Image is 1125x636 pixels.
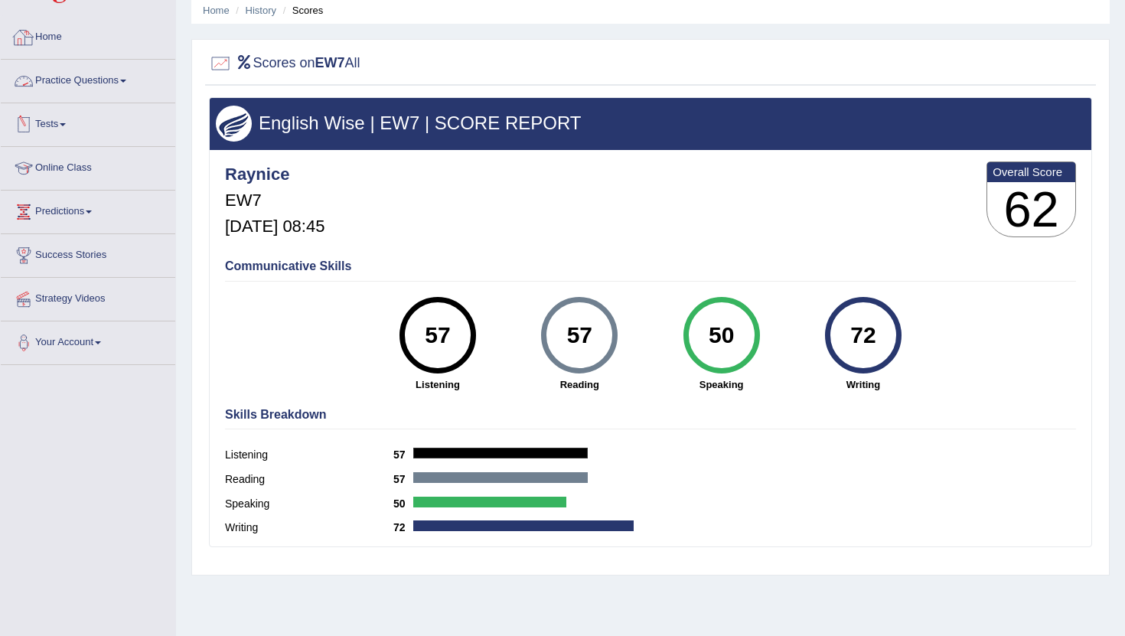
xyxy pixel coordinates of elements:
li: Scores [279,3,324,18]
a: Success Stories [1,234,175,272]
a: History [246,5,276,16]
label: Reading [225,471,393,488]
a: Predictions [1,191,175,229]
label: Writing [225,520,393,536]
a: Practice Questions [1,60,175,98]
div: 72 [835,303,891,367]
b: 57 [393,473,413,485]
strong: Reading [517,377,643,392]
a: Home [203,5,230,16]
h5: [DATE] 08:45 [225,217,324,236]
strong: Speaking [658,377,784,392]
a: Online Class [1,147,175,185]
h2: Scores on All [209,52,360,75]
h5: EW7 [225,191,324,210]
a: Strategy Videos [1,278,175,316]
h4: Communicative Skills [225,259,1076,273]
h4: Raynice [225,165,324,184]
b: 57 [393,448,413,461]
a: Home [1,16,175,54]
div: 57 [409,303,465,367]
h4: Skills Breakdown [225,408,1076,422]
a: Tests [1,103,175,142]
strong: Writing [800,377,926,392]
div: 50 [693,303,749,367]
b: 72 [393,521,413,533]
strong: Listening [374,377,501,392]
b: Overall Score [993,165,1070,178]
h3: English Wise | EW7 | SCORE REPORT [216,113,1085,133]
div: 57 [552,303,608,367]
b: 50 [393,497,413,510]
label: Speaking [225,496,393,512]
b: EW7 [315,55,345,70]
a: Your Account [1,321,175,360]
label: Listening [225,447,393,463]
h3: 62 [987,182,1075,237]
img: wings.png [216,106,252,142]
